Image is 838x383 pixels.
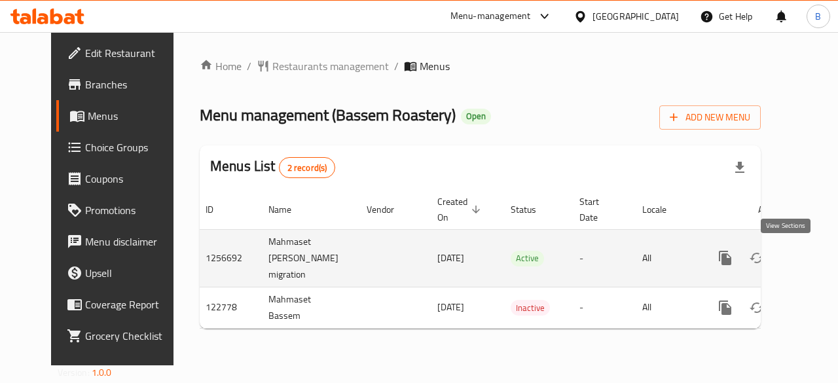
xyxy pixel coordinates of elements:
[268,202,308,217] span: Name
[258,287,356,328] td: Mahmaset Bassem
[200,58,761,74] nav: breadcrumb
[56,289,191,320] a: Coverage Report
[85,139,181,155] span: Choice Groups
[632,287,699,328] td: All
[280,162,335,174] span: 2 record(s)
[92,364,112,381] span: 1.0.0
[461,111,491,122] span: Open
[247,58,251,74] li: /
[257,58,389,74] a: Restaurants management
[632,229,699,287] td: All
[642,202,683,217] span: Locale
[367,202,411,217] span: Vendor
[394,58,399,74] li: /
[85,202,181,218] span: Promotions
[569,287,632,328] td: -
[569,229,632,287] td: -
[710,242,741,274] button: more
[58,364,90,381] span: Version:
[450,9,531,24] div: Menu-management
[258,229,356,287] td: Mahmaset [PERSON_NAME] migration
[579,194,616,225] span: Start Date
[56,320,191,352] a: Grocery Checklist
[592,9,679,24] div: [GEOGRAPHIC_DATA]
[200,100,456,130] span: Menu management ( Bassem Roastery )
[511,202,553,217] span: Status
[56,226,191,257] a: Menu disclaimer
[437,249,464,266] span: [DATE]
[88,108,181,124] span: Menus
[279,157,336,178] div: Total records count
[420,58,450,74] span: Menus
[85,297,181,312] span: Coverage Report
[670,109,750,126] span: Add New Menu
[85,328,181,344] span: Grocery Checklist
[741,292,773,323] button: Change Status
[659,105,761,130] button: Add New Menu
[437,194,484,225] span: Created On
[85,265,181,281] span: Upsell
[56,37,191,69] a: Edit Restaurant
[56,194,191,226] a: Promotions
[272,58,389,74] span: Restaurants management
[710,292,741,323] button: more
[56,163,191,194] a: Coupons
[195,287,258,328] td: 122778
[741,242,773,274] button: Change Status
[85,77,181,92] span: Branches
[56,69,191,100] a: Branches
[437,299,464,316] span: [DATE]
[56,132,191,163] a: Choice Groups
[195,229,258,287] td: 1256692
[511,301,550,316] span: Inactive
[56,100,191,132] a: Menus
[724,152,756,183] div: Export file
[85,234,181,249] span: Menu disclaimer
[56,257,191,289] a: Upsell
[210,156,335,178] h2: Menus List
[200,58,242,74] a: Home
[461,109,491,124] div: Open
[85,45,181,61] span: Edit Restaurant
[815,9,821,24] span: B
[511,251,544,266] span: Active
[206,202,230,217] span: ID
[85,171,181,187] span: Coupons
